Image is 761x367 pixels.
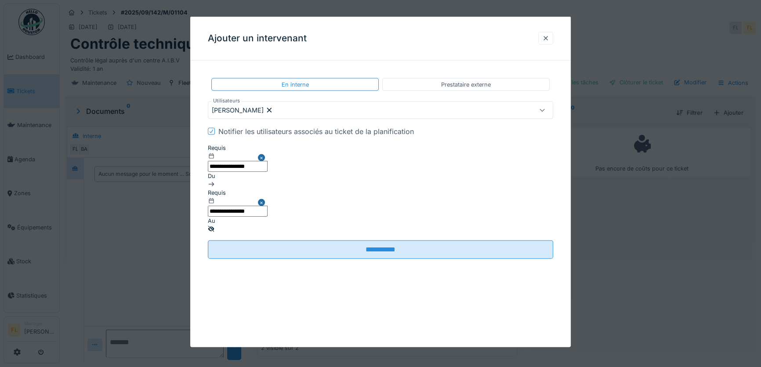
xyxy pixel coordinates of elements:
button: Close [258,189,268,217]
div: Requis [208,144,268,152]
label: Du [208,171,215,180]
div: Notifier les utilisateurs associés au ticket de la planification [218,126,414,137]
button: Close [258,144,268,172]
label: Utilisateurs [211,97,242,105]
div: Prestataire externe [441,80,491,89]
label: Au [208,216,215,225]
div: En interne [282,80,309,89]
h3: Ajouter un intervenant [208,33,307,44]
div: Requis [208,189,268,197]
div: [PERSON_NAME] [212,105,273,115]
